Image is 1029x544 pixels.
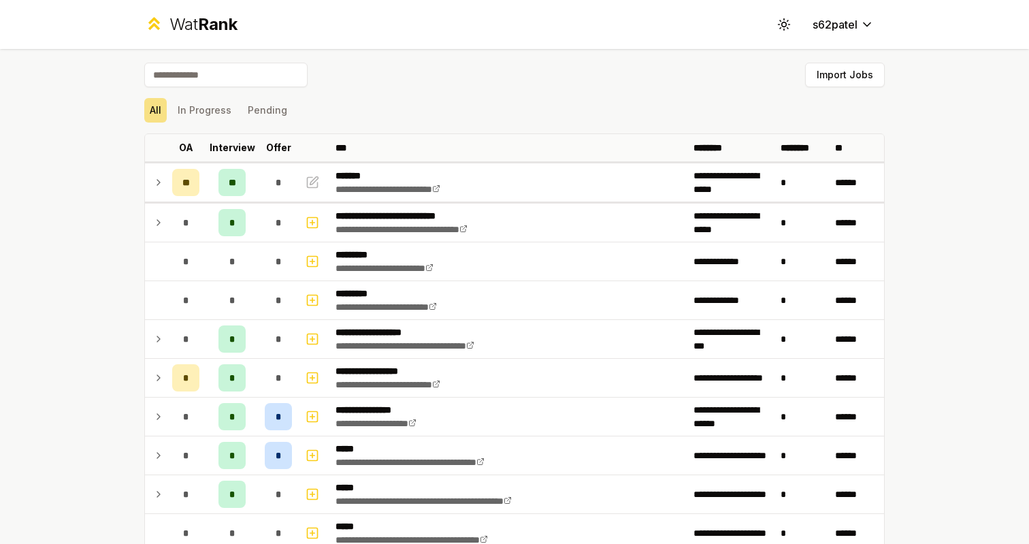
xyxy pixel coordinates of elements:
button: All [144,98,167,123]
p: OA [179,141,193,155]
p: Offer [266,141,291,155]
a: WatRank [144,14,238,35]
button: s62patel [802,12,885,37]
button: Pending [242,98,293,123]
button: In Progress [172,98,237,123]
button: Import Jobs [805,63,885,87]
p: Interview [210,141,255,155]
span: s62patel [813,16,857,33]
div: Wat [169,14,238,35]
span: Rank [198,14,238,34]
